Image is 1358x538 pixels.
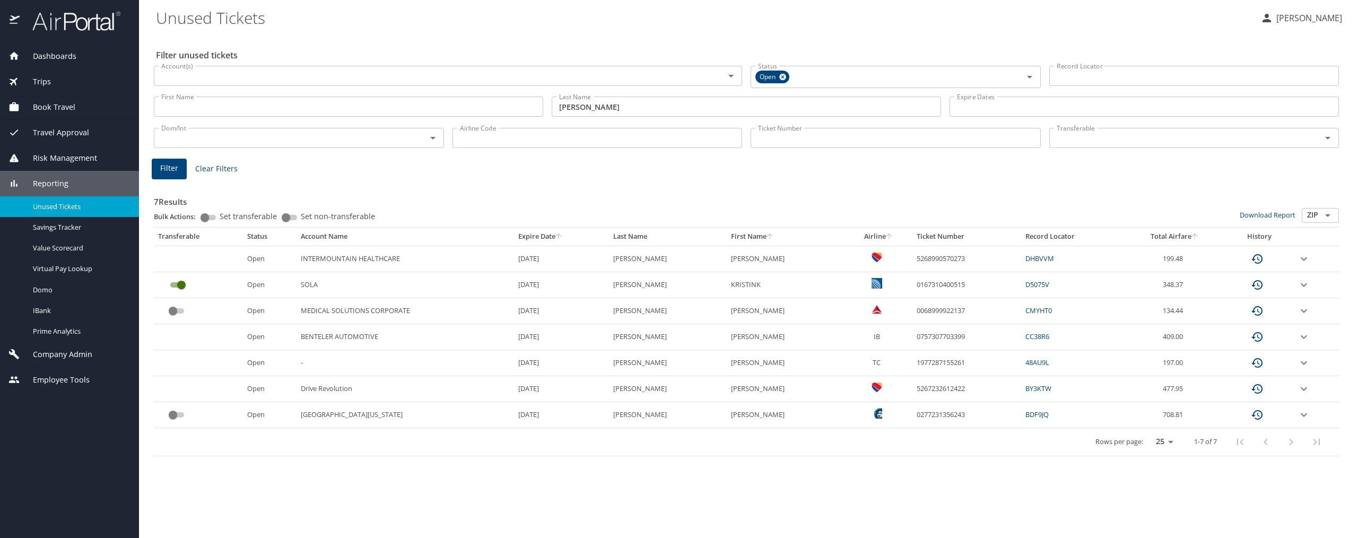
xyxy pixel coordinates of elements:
[1298,279,1310,291] button: expand row
[609,402,727,428] td: [PERSON_NAME]
[1124,402,1225,428] td: 708.81
[1320,131,1335,145] button: Open
[727,246,845,272] td: [PERSON_NAME]
[514,298,608,324] td: [DATE]
[1022,70,1037,84] button: Open
[609,376,727,402] td: [PERSON_NAME]
[1124,324,1225,350] td: 409.00
[154,212,204,221] p: Bulk Actions:
[886,233,893,240] button: sort
[755,71,789,83] div: Open
[243,324,297,350] td: Open
[912,350,1021,376] td: 1977287155261
[912,402,1021,428] td: 0277231356243
[1320,208,1335,223] button: Open
[1124,228,1225,246] th: Total Airfare
[297,324,514,350] td: BENTELER AUTOMOTIVE
[1147,434,1177,450] select: rows per page
[1298,331,1310,343] button: expand row
[1021,228,1124,246] th: Record Locator
[154,228,1339,456] table: custom pagination table
[1191,233,1199,240] button: sort
[243,350,297,376] td: Open
[912,228,1021,246] th: Ticket Number
[874,332,880,341] span: IB
[727,324,845,350] td: [PERSON_NAME]
[1298,383,1310,395] button: expand row
[1025,410,1049,419] a: BDF9JQ
[724,68,738,83] button: Open
[156,47,1341,64] h2: Filter unused tickets
[20,101,75,113] span: Book Travel
[609,324,727,350] td: [PERSON_NAME]
[1095,438,1143,445] p: Rows per page:
[755,72,782,83] span: Open
[297,272,514,298] td: SOLA
[301,213,375,220] span: Set non-transferable
[727,228,845,246] th: First Name
[727,376,845,402] td: [PERSON_NAME]
[1124,298,1225,324] td: 134.44
[33,243,126,253] span: Value Scorecard
[514,246,608,272] td: [DATE]
[10,11,21,31] img: icon-airportal.png
[1025,384,1051,393] a: BY3KTW
[912,272,1021,298] td: 0167310400515
[514,228,608,246] th: Expire Date
[33,285,126,295] span: Domo
[1025,280,1049,289] a: D5075V
[297,402,514,428] td: [GEOGRAPHIC_DATA][US_STATE]
[191,159,242,179] button: Clear Filters
[514,350,608,376] td: [DATE]
[156,1,1252,34] h1: Unused Tickets
[297,350,514,376] td: -
[609,246,727,272] td: [PERSON_NAME]
[243,228,297,246] th: Status
[767,233,774,240] button: sort
[154,189,1339,208] h3: 7 Results
[514,324,608,350] td: [DATE]
[1124,376,1225,402] td: 477.95
[1124,246,1225,272] td: 199.48
[20,76,51,88] span: Trips
[1273,12,1342,24] p: [PERSON_NAME]
[845,228,912,246] th: Airline
[1298,305,1310,317] button: expand row
[20,349,92,360] span: Company Admin
[297,228,514,246] th: Account Name
[872,382,882,393] img: Southwest Airlines
[555,233,563,240] button: sort
[33,264,126,274] span: Virtual Pay Lookup
[33,202,126,212] span: Unused Tickets
[609,272,727,298] td: [PERSON_NAME]
[912,246,1021,272] td: 5268990570273
[243,272,297,298] td: Open
[21,11,120,31] img: airportal-logo.png
[609,350,727,376] td: [PERSON_NAME]
[1124,350,1225,376] td: 197.00
[727,298,845,324] td: [PERSON_NAME]
[872,278,882,289] img: 8rwABk7GC6UtGatwAAAABJRU5ErkJggg==
[1194,438,1217,445] p: 1-7 of 7
[20,152,97,164] span: Risk Management
[872,304,882,315] img: Delta Airlines
[425,131,440,145] button: Open
[727,402,845,428] td: [PERSON_NAME]
[160,162,178,175] span: Filter
[158,232,239,241] div: Transferable
[1256,8,1346,28] button: [PERSON_NAME]
[20,178,68,189] span: Reporting
[1025,306,1052,315] a: CMYHT0
[514,272,608,298] td: [DATE]
[1025,254,1054,263] a: DHBVVM
[20,50,76,62] span: Dashboards
[243,376,297,402] td: Open
[1298,357,1310,369] button: expand row
[243,246,297,272] td: Open
[1124,272,1225,298] td: 348.37
[243,402,297,428] td: Open
[243,298,297,324] td: Open
[514,402,608,428] td: [DATE]
[33,306,126,316] span: IBank
[1240,210,1295,220] a: Download Report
